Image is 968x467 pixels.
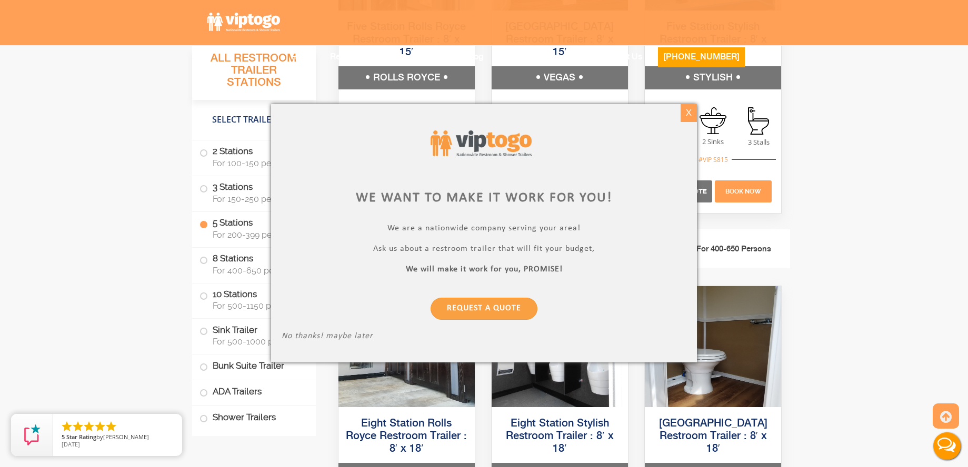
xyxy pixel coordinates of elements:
[282,332,686,344] p: No thanks! maybe later
[282,224,686,236] p: We are a nationwide company serving your area!
[83,420,95,433] li: 
[62,440,80,448] span: [DATE]
[62,434,174,441] span: by
[94,420,106,433] li: 
[431,298,537,320] a: Request a Quote
[282,188,686,208] div: We want to make it work for you!
[66,433,96,441] span: Star Rating
[431,130,532,156] img: viptogo logo
[103,433,149,441] span: [PERSON_NAME]
[22,424,43,445] img: Review Rating
[406,266,563,274] b: We will make it work for you, PROMISE!
[72,420,84,433] li: 
[62,433,65,441] span: 5
[282,245,686,257] p: Ask us about a restroom trailer that will fit your budget,
[681,104,697,122] div: X
[105,420,117,433] li: 
[61,420,73,433] li: 
[926,425,968,467] button: Live Chat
